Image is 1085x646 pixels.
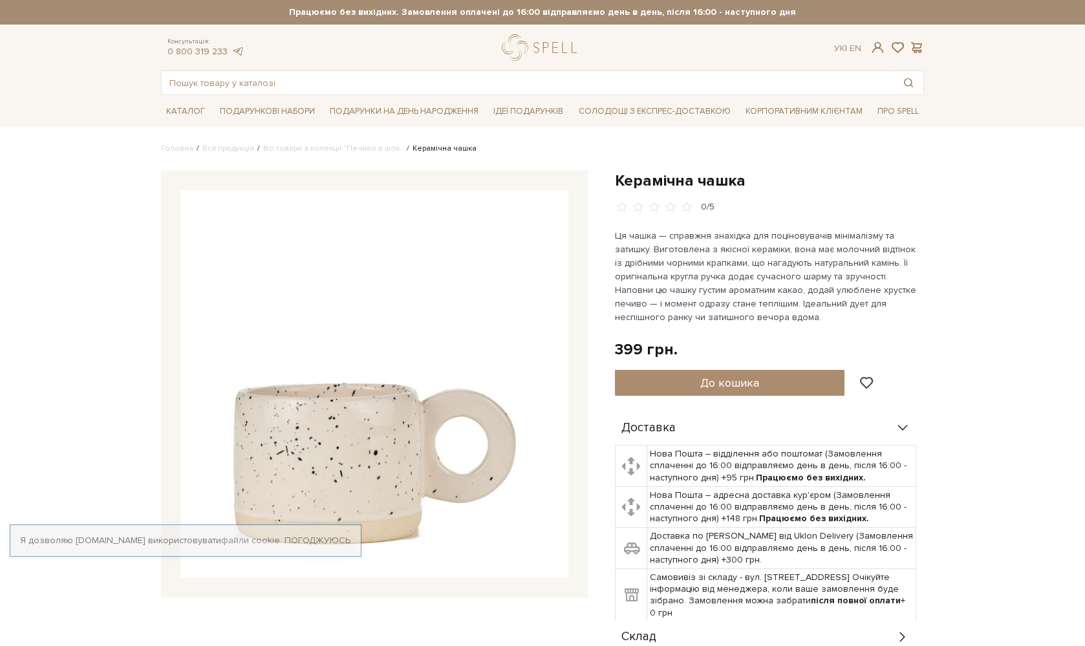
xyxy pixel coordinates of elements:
[894,71,923,94] button: Пошук товару у каталозі
[161,144,193,153] a: Головна
[325,102,484,122] a: Подарунки на День народження
[221,535,280,546] a: файли cookie
[162,71,894,94] input: Пошук товару у каталозі
[647,528,916,569] td: Доставка по [PERSON_NAME] від Uklon Delivery (Замовлення сплаченні до 16:00 відправляємо день в д...
[574,100,736,122] a: Солодощі з експрес-доставкою
[615,171,924,191] h1: Керамічна чашка
[740,102,868,122] a: Корпоративним клієнтам
[488,102,568,122] a: Ідеї подарунків
[845,43,847,54] span: |
[161,6,924,18] strong: Працюємо без вихідних. Замовлення оплачені до 16:00 відправляємо день в день, після 16:00 - насту...
[202,144,254,153] a: Вся продукція
[231,46,244,57] a: telegram
[759,513,869,524] b: Працюємо без вихідних.
[700,376,759,390] span: До кошика
[167,46,228,57] a: 0 800 319 233
[647,569,916,622] td: Самовивіз зі складу - вул. [STREET_ADDRESS] Очікуйте інформацію від менеджера, коли ваше замовлен...
[180,190,568,578] img: Керамічна чашка
[621,422,676,434] span: Доставка
[647,446,916,487] td: Нова Пошта – відділення або поштомат (Замовлення сплаченні до 16:00 відправляємо день в день, піс...
[161,102,210,122] a: Каталог
[403,143,477,155] li: Керамічна чашка
[285,535,350,546] a: Погоджуюсь
[615,229,918,324] p: Ця чашка — справжня знахідка для поціновувачів мінімалізму та затишку. Виготовлена з якісної кера...
[756,472,866,483] b: Працюємо без вихідних.
[621,631,656,643] span: Склад
[502,34,583,61] a: logo
[10,535,361,546] div: Я дозволяю [DOMAIN_NAME] використовувати
[834,43,861,54] div: Ук
[850,43,861,54] a: En
[872,102,924,122] a: Про Spell
[811,595,901,606] b: після повної оплати
[701,201,714,213] div: 0/5
[167,38,244,46] span: Консультація:
[215,102,320,122] a: Подарункові набори
[615,370,844,396] button: До кошика
[647,486,916,528] td: Нова Пошта – адресна доставка кур'єром (Замовлення сплаченні до 16:00 відправляємо день в день, п...
[263,144,403,153] a: Всі товари з колекції "Печиво в шок..
[615,339,678,360] div: 399 грн.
